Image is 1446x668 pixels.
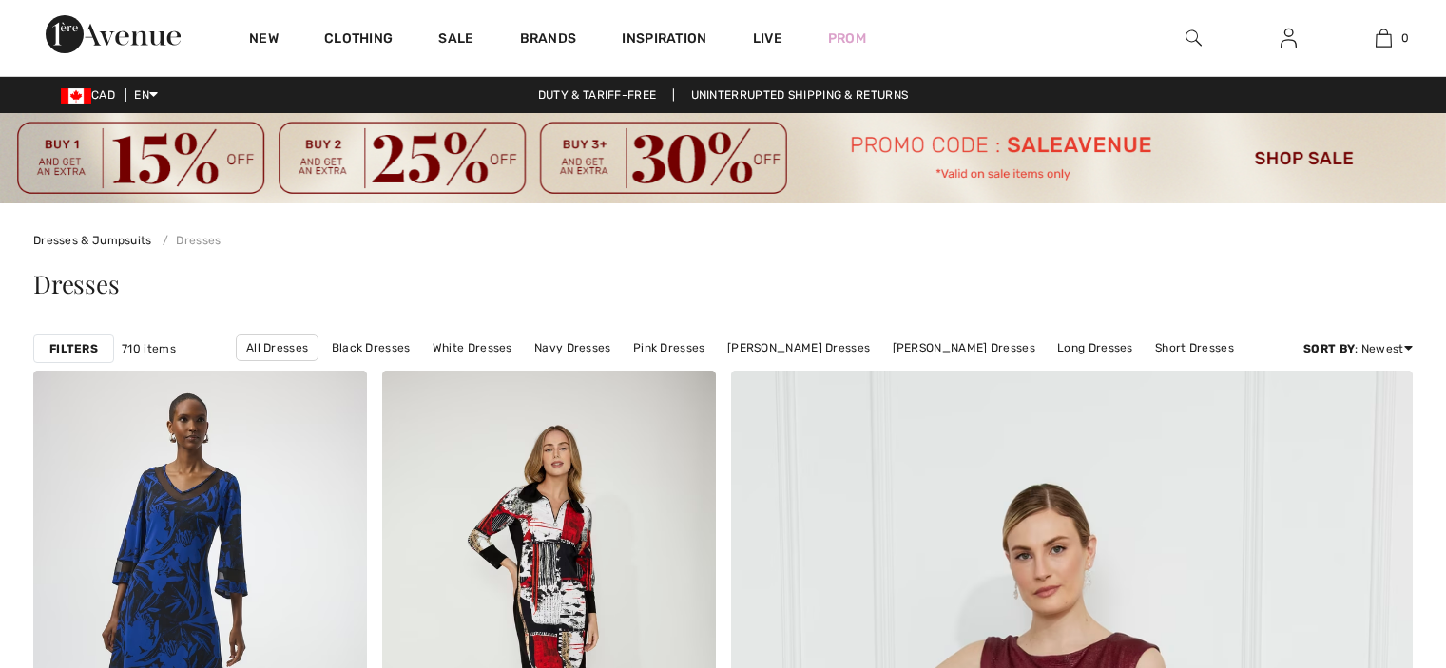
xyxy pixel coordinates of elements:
[322,335,420,360] a: Black Dresses
[134,88,158,102] span: EN
[718,335,879,360] a: [PERSON_NAME] Dresses
[1401,29,1409,47] span: 0
[61,88,123,102] span: CAD
[1186,27,1202,49] img: search the website
[1303,342,1355,355] strong: Sort By
[236,334,318,361] a: All Dresses
[438,30,473,50] a: Sale
[1048,335,1143,360] a: Long Dresses
[33,267,119,300] span: Dresses
[1337,27,1430,49] a: 0
[122,340,176,357] span: 710 items
[1376,27,1392,49] img: My Bag
[1146,335,1244,360] a: Short Dresses
[423,335,522,360] a: White Dresses
[155,234,221,247] a: Dresses
[1265,27,1312,50] a: Sign In
[49,340,98,357] strong: Filters
[1303,340,1413,357] div: : Newest
[622,30,706,50] span: Inspiration
[520,30,577,50] a: Brands
[324,30,393,50] a: Clothing
[883,335,1045,360] a: [PERSON_NAME] Dresses
[828,29,866,48] a: Prom
[1281,27,1297,49] img: My Info
[61,88,91,104] img: Canadian Dollar
[753,29,782,48] a: Live
[249,30,279,50] a: New
[33,234,152,247] a: Dresses & Jumpsuits
[525,335,621,360] a: Navy Dresses
[624,335,715,360] a: Pink Dresses
[46,15,181,53] img: 1ère Avenue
